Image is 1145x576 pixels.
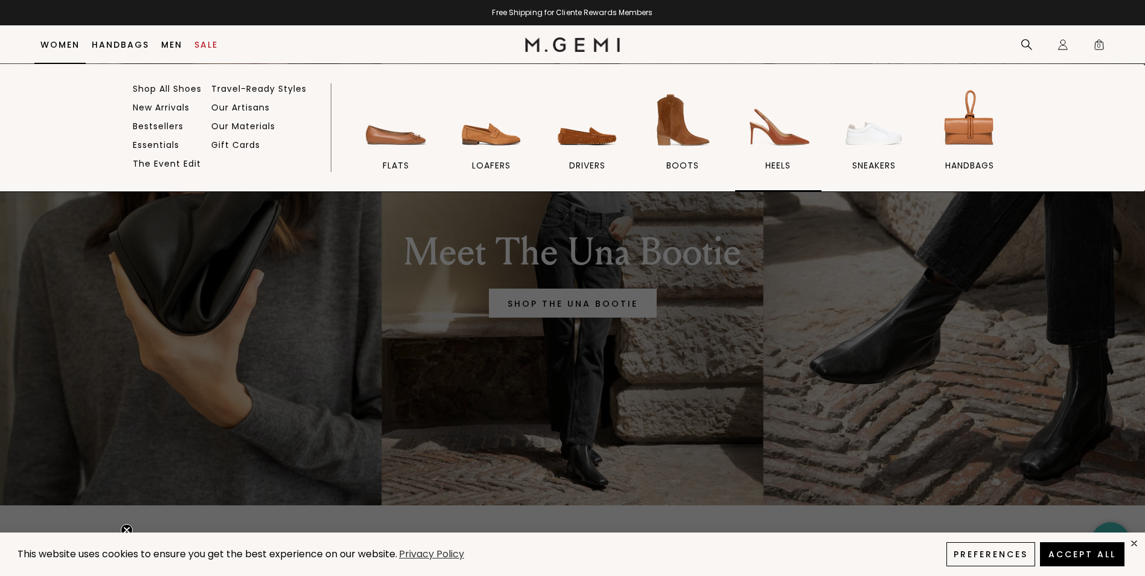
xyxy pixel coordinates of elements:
button: Accept All [1040,542,1124,566]
a: BOOTS [640,86,726,191]
a: Bestsellers [133,121,183,132]
img: sneakers [840,86,908,154]
span: drivers [569,160,605,171]
a: handbags [927,86,1012,191]
a: Our Artisans [211,102,270,113]
a: Essentials [133,139,179,150]
div: close [1129,539,1139,548]
span: loafers [472,160,511,171]
img: handbags [936,86,1003,154]
a: loafers [448,86,534,191]
img: loafers [458,86,525,154]
a: Handbags [92,40,149,50]
a: sneakers [831,86,917,191]
a: Women [40,40,80,50]
a: Sale [194,40,218,50]
a: Travel-Ready Styles [211,83,307,94]
a: Our Materials [211,121,275,132]
a: The Event Edit [133,158,201,169]
img: heels [744,86,812,154]
a: New Arrivals [133,102,190,113]
img: drivers [553,86,621,154]
img: M.Gemi [525,37,620,52]
a: Shop All Shoes [133,83,202,94]
button: Close teaser [121,524,133,536]
span: handbags [945,160,994,171]
button: Preferences [946,542,1035,566]
a: Men [161,40,182,50]
a: heels [735,86,821,191]
img: flats [362,86,430,154]
a: Gift Cards [211,139,260,150]
span: sneakers [852,160,896,171]
span: flats [383,160,409,171]
a: flats [353,86,439,191]
span: BOOTS [666,160,699,171]
span: heels [765,160,791,171]
span: 0 [1093,41,1105,53]
a: Privacy Policy (opens in a new tab) [397,547,466,562]
a: drivers [544,86,630,191]
span: This website uses cookies to ensure you get the best experience on our website. [18,547,397,561]
img: BOOTS [649,86,716,154]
